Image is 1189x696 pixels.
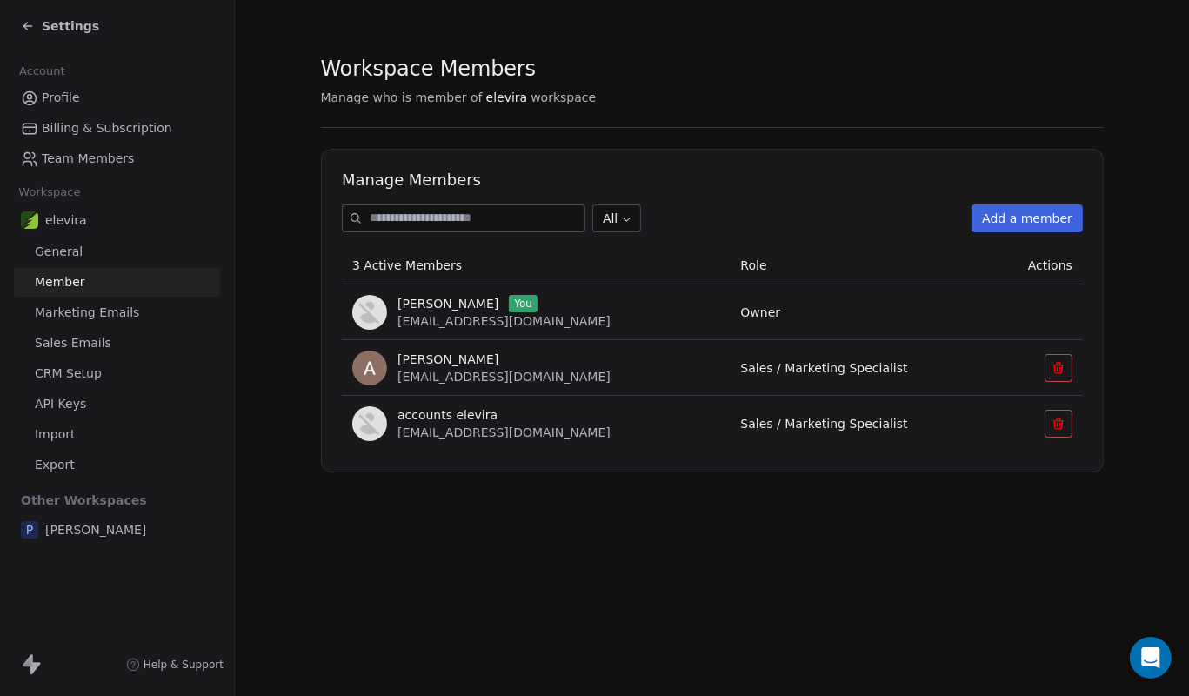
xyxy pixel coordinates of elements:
[352,295,387,330] img: fsi0FvXRB5oQzSy-2JjgUmX59FDR8Hdd9g63a7zVi_k
[352,258,462,272] span: 3 Active Members
[21,521,38,539] span: P
[35,395,86,413] span: API Keys
[14,329,220,358] a: Sales Emails
[21,17,99,35] a: Settings
[14,390,220,418] a: API Keys
[14,268,220,297] a: Member
[42,150,134,168] span: Team Members
[144,658,224,672] span: Help & Support
[509,295,538,312] span: You
[35,304,139,322] span: Marketing Emails
[397,314,611,328] span: [EMAIL_ADDRESS][DOMAIN_NAME]
[14,298,220,327] a: Marketing Emails
[14,84,220,112] a: Profile
[35,456,75,474] span: Export
[14,420,220,449] a: Import
[21,211,38,229] img: Logo-2.png
[397,370,611,384] span: [EMAIL_ADDRESS][DOMAIN_NAME]
[397,295,498,312] span: [PERSON_NAME]
[740,417,907,431] span: Sales / Marketing Specialist
[11,179,88,205] span: Workspace
[35,273,85,291] span: Member
[45,521,146,539] span: [PERSON_NAME]
[342,170,1083,191] h1: Manage Members
[42,89,80,107] span: Profile
[126,658,224,672] a: Help & Support
[14,486,154,514] span: Other Workspaces
[352,406,387,441] img: JRSGVyJsizXzu_J8c3T4eszQ3kSyFS2RYA3uDixXsmA
[14,451,220,479] a: Export
[1130,637,1172,679] div: Open Intercom Messenger
[42,119,172,137] span: Billing & Subscription
[35,365,102,383] span: CRM Setup
[740,361,907,375] span: Sales / Marketing Specialist
[35,334,111,352] span: Sales Emails
[352,351,387,385] img: G9zc2xCdHoABrwGCNrkpDd7WQldVuTWEl8aelrffrHo
[321,56,536,82] span: Workspace Members
[11,58,72,84] span: Account
[45,211,87,229] span: elevira
[531,89,596,106] span: workspace
[35,243,83,261] span: General
[397,351,498,368] span: [PERSON_NAME]
[14,238,220,266] a: General
[397,425,611,439] span: [EMAIL_ADDRESS][DOMAIN_NAME]
[740,258,766,272] span: Role
[486,89,528,106] span: elevira
[14,114,220,143] a: Billing & Subscription
[1027,258,1072,272] span: Actions
[321,89,483,106] span: Manage who is member of
[35,425,75,444] span: Import
[42,17,99,35] span: Settings
[972,204,1083,232] button: Add a member
[14,359,220,388] a: CRM Setup
[740,305,780,319] span: Owner
[397,406,498,424] span: accounts elevira
[14,144,220,173] a: Team Members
